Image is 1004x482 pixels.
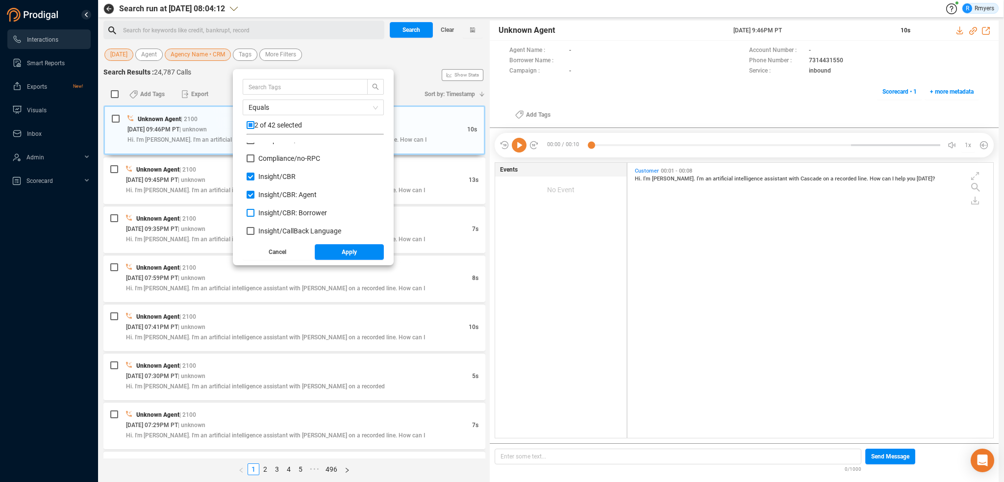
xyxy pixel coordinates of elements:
[27,130,42,137] span: Inbox
[27,36,58,43] span: Interactions
[27,60,65,67] span: Smart Reports
[454,16,479,134] span: Show Stats
[181,116,198,123] span: | 2100
[126,324,178,330] span: [DATE] 07:41PM PT
[235,463,248,475] button: left
[509,46,564,56] span: Agent Name :
[140,86,165,102] span: Add Tags
[865,449,915,464] button: Send Message
[283,463,295,475] li: 4
[901,27,910,34] span: 10s
[27,83,47,90] span: Exports
[249,100,378,115] span: Equals
[269,244,286,260] span: Cancel
[892,176,895,182] span: I
[247,143,384,237] div: grid
[925,84,979,100] button: + more metadata
[259,463,271,475] li: 2
[124,86,171,102] button: Add Tags
[823,176,830,182] span: on
[306,463,322,475] li: Next 5 Pages
[749,56,804,66] span: Phone Number :
[179,166,196,173] span: | 2100
[103,68,154,76] span: Search Results :
[749,46,804,56] span: Account Number :
[734,176,764,182] span: intelligence
[295,463,306,475] li: 5
[705,176,713,182] span: an
[632,165,993,437] div: grid
[178,324,205,330] span: | unknown
[7,124,91,143] li: Inbox
[697,176,705,182] span: I'm
[882,84,917,100] span: Scorecard • 1
[249,81,352,92] input: Search Tags
[871,449,909,464] span: Send Message
[930,84,974,100] span: + more metadata
[917,176,935,182] span: [DATE]?
[126,285,425,292] span: Hi. I'm [PERSON_NAME]. I'm an artificial intelligence assistant with [PERSON_NAME] on a recorded ...
[539,138,591,152] span: 00:00 / 00:10
[103,304,485,351] div: Unknown Agent| 2100[DATE] 07:41PM PT| unknown10sHi. I'm [PERSON_NAME]. I'm an artificial intellig...
[801,176,823,182] span: Cascade
[315,244,384,260] button: Apply
[425,86,475,102] span: Sort by: Timestamp
[239,49,251,61] span: Tags
[764,176,789,182] span: assistant
[258,154,320,162] span: Compliance/ no-RPC
[368,83,383,90] span: search
[103,403,485,449] div: Unknown Agent| 2100[DATE] 07:29PM PT| unknown7sHi. I'm [PERSON_NAME]. I'm an artificial intellige...
[877,84,922,100] button: Scorecard • 1
[733,26,889,35] span: [DATE] 9:46PM PT
[27,107,47,114] span: Visuals
[322,463,341,475] li: 496
[254,121,302,129] span: 2 of 42 selected
[136,166,179,173] span: Unknown Agent
[341,463,353,475] button: right
[907,176,917,182] span: you
[809,56,843,66] span: 7314431550
[178,226,205,232] span: | unknown
[126,373,178,380] span: [DATE] 07:30PM PT
[749,66,804,76] span: Service :
[433,22,462,38] button: Clear
[235,463,248,475] li: Previous Page
[258,209,327,217] span: Insight/ CBR: Borrower
[835,176,858,182] span: recorded
[341,463,353,475] li: Next Page
[7,29,91,49] li: Interactions
[178,177,205,183] span: | unknown
[390,22,433,38] button: Search
[306,463,322,475] span: •••
[127,136,427,143] span: Hi. I'm [PERSON_NAME]. I'm an artificial intelligence assistant with [PERSON_NAME] on a recorded ...
[469,324,478,330] span: 10s
[179,126,207,133] span: | unknown
[26,154,44,161] span: Admin
[176,86,214,102] button: Export
[127,126,179,133] span: [DATE] 09:46PM PT
[419,86,485,102] button: Sort by: Timestamp
[961,138,975,152] button: 1x
[441,22,454,38] span: Clear
[12,76,83,96] a: ExportsNew!
[472,275,478,281] span: 8s
[104,49,133,61] button: [DATE]
[295,464,306,475] a: 5
[136,264,179,271] span: Unknown Agent
[809,66,831,76] span: inbound
[73,76,83,96] span: New!
[467,126,477,133] span: 10s
[171,49,225,61] span: Agency Name • CRM
[103,105,485,155] div: Unknown Agent| 2100[DATE] 09:46PM PT| unknown10sHi. I'm [PERSON_NAME]. I'm an artificial intellig...
[126,236,425,243] span: Hi. I'm [PERSON_NAME]. I'm an artificial intelligence assistant with [PERSON_NAME] on a recorded ...
[509,56,564,66] span: Borrower Name :
[509,107,556,123] button: Add Tags
[265,49,296,61] span: More Filters
[138,116,181,123] span: Unknown Agent
[442,69,483,81] button: Show Stats
[126,226,178,232] span: [DATE] 09:35PM PT
[110,49,127,61] span: [DATE]
[472,373,478,380] span: 5s
[402,22,420,38] span: Search
[962,3,994,13] div: Rmyers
